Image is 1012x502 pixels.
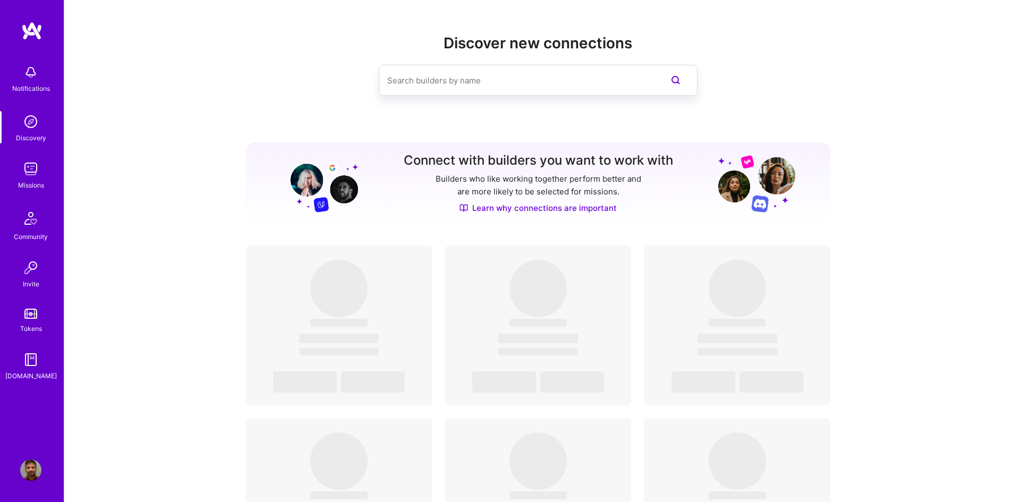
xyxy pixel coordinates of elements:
span: ‌ [709,319,766,327]
div: Community [14,231,48,242]
span: ‌ [310,260,368,317]
input: Search builders by name [387,67,647,94]
span: ‌ [540,371,604,393]
img: Community [18,206,44,231]
span: ‌ [310,432,368,490]
span: ‌ [698,334,777,343]
span: ‌ [698,348,777,355]
i: icon SearchPurple [669,74,682,87]
div: Missions [18,180,44,191]
span: ‌ [310,491,368,499]
img: Discover [460,203,468,212]
div: Tokens [20,323,42,334]
p: Builders who like working together perform better and are more likely to be selected for missions. [433,173,643,198]
img: tokens [24,309,37,319]
span: ‌ [472,371,536,393]
h3: Connect with builders you want to work with [404,153,673,168]
span: ‌ [709,432,766,490]
img: Grow your network [718,155,795,212]
img: logo [21,21,42,40]
div: Discovery [16,132,46,143]
span: ‌ [341,371,405,393]
img: Invite [20,257,41,278]
span: ‌ [709,260,766,317]
span: ‌ [709,491,766,499]
span: ‌ [509,260,567,317]
span: ‌ [498,334,578,343]
img: guide book [20,349,41,370]
a: Learn why connections are important [460,202,617,214]
span: ‌ [498,348,578,355]
img: User Avatar [20,460,41,481]
div: Notifications [12,83,50,94]
span: ‌ [509,319,567,327]
div: Invite [23,278,39,290]
span: ‌ [739,371,803,393]
span: ‌ [299,334,379,343]
img: discovery [20,111,41,132]
h2: Discover new connections [246,35,830,52]
span: ‌ [671,371,735,393]
span: ‌ [299,348,379,355]
div: [DOMAIN_NAME] [5,370,57,381]
img: bell [20,62,41,83]
a: User Avatar [18,460,44,481]
span: ‌ [310,319,368,327]
span: ‌ [273,371,337,393]
img: teamwork [20,158,41,180]
img: Grow your network [281,154,358,212]
span: ‌ [509,432,567,490]
span: ‌ [509,491,567,499]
